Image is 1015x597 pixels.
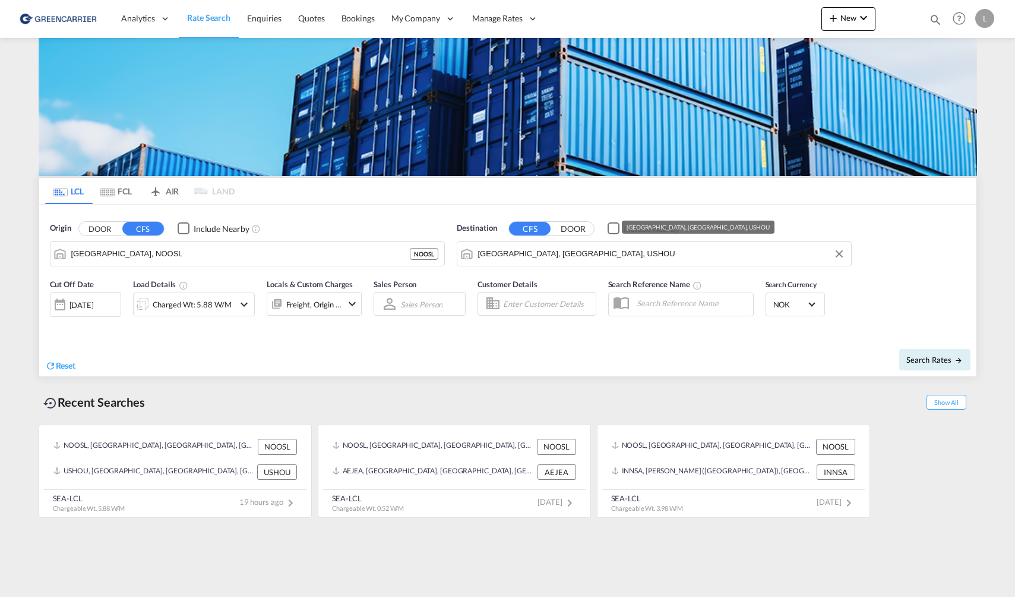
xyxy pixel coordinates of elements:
span: Help [949,8,969,29]
span: Analytics [121,12,155,24]
div: Charged Wt: 5.88 W/Micon-chevron-down [133,293,255,316]
md-tab-item: FCL [93,178,140,204]
div: icon-refreshReset [45,360,76,373]
button: DOOR [79,222,121,235]
div: NOOSL [258,439,297,454]
div: Recent Searches [39,389,150,416]
span: Cut Off Date [50,279,94,289]
div: icon-magnify [929,13,942,31]
div: Include Nearby [194,223,249,235]
input: Search by Port [478,245,845,263]
md-select: Select Currency: kr NOKNorway Krone [772,296,818,313]
md-icon: icon-chevron-right [562,496,577,510]
md-input-container: Oslo, NOOSL [50,242,444,266]
div: L [975,9,994,28]
div: NOOSL [410,248,438,260]
button: icon-plus 400-fgNewicon-chevron-down [821,7,875,31]
span: Chargeable Wt. 0.52 W/M [332,504,404,512]
button: CFS [122,222,164,235]
span: [DATE] [817,497,855,507]
div: AEJEA, Jebel Ali, United Arab Emirates, Middle East, Middle East [333,464,535,480]
recent-search-card: NOOSL, [GEOGRAPHIC_DATA], [GEOGRAPHIC_DATA], [GEOGRAPHIC_DATA], [GEOGRAPHIC_DATA] NOOSLINNSA, [PE... [597,424,870,518]
md-icon: icon-backup-restore [43,396,58,410]
div: Charged Wt: 5.88 W/M [153,296,232,313]
div: USHOU, Houston, TX, United States, North America, Americas [53,464,254,480]
span: [DATE] [537,497,576,507]
md-icon: icon-chevron-down [237,297,251,312]
span: Destination [457,222,497,234]
div: AEJEA [537,464,576,480]
md-tab-item: AIR [140,178,188,204]
div: SEA-LCL [611,493,684,504]
div: SEA-LCL [53,493,125,504]
md-icon: icon-chevron-down [856,11,871,25]
span: Reset [56,360,76,370]
span: NOK [773,299,807,310]
span: Search Reference Name [608,279,703,289]
div: NOOSL [537,439,576,454]
button: CFS [509,222,551,235]
md-checkbox: Checkbox No Ink [178,222,249,235]
span: New [826,13,871,23]
div: NOOSL, Oslo, Norway, Northern Europe, Europe [333,439,534,454]
md-icon: icon-magnify [929,13,942,26]
md-icon: Chargeable Weight [179,281,188,290]
div: Freight Origin Destinationicon-chevron-down [267,292,362,316]
span: Load Details [133,279,189,289]
span: Quotes [298,13,324,23]
md-pagination-wrapper: Use the left and right arrow keys to navigate between tabs [45,178,235,204]
button: Search Ratesicon-arrow-right [899,349,970,370]
button: Clear Input [830,245,848,263]
div: Freight Origin Destination [286,296,342,313]
span: Sales Person [374,279,417,289]
div: NOOSL [816,439,855,454]
span: Locals & Custom Charges [267,279,353,289]
span: Chargeable Wt. 3.98 W/M [611,504,684,512]
md-checkbox: Checkbox No Ink [608,222,679,235]
md-icon: icon-arrow-right [954,356,963,365]
md-icon: icon-airplane [148,184,163,193]
div: SEA-LCL [332,493,404,504]
span: Rate Search [187,12,230,23]
img: e39c37208afe11efa9cb1d7a6ea7d6f5.png [18,5,98,32]
input: Search Reference Name [631,294,753,312]
span: Search Currency [766,280,817,289]
button: DOOR [552,222,594,235]
md-icon: icon-chevron-down [345,297,359,311]
span: Show All [927,395,966,410]
md-icon: icon-plus 400-fg [826,11,840,25]
span: Enquiries [247,13,282,23]
span: Search Rates [906,355,963,365]
div: Origin DOOR CFS Checkbox No InkUnchecked: Ignores neighbouring ports when fetching rates.Checked ... [39,205,976,376]
md-icon: Your search will be saved by the below given name [693,281,702,290]
input: Enter Customer Details [503,295,592,313]
div: NOOSL, Oslo, Norway, Northern Europe, Europe [53,439,255,454]
md-icon: Unchecked: Ignores neighbouring ports when fetching rates.Checked : Includes neighbouring ports w... [251,224,261,234]
div: Help [949,8,975,30]
md-icon: icon-refresh [45,360,56,371]
span: 19 hours ago [239,497,298,507]
input: Search by Port [71,245,410,263]
span: Bookings [342,13,375,23]
recent-search-card: NOOSL, [GEOGRAPHIC_DATA], [GEOGRAPHIC_DATA], [GEOGRAPHIC_DATA], [GEOGRAPHIC_DATA] NOOSLAEJEA, [GE... [318,424,591,518]
md-input-container: Houston, TX, USHOU [457,242,851,266]
div: [DATE] [69,300,94,310]
div: USHOU [257,464,297,480]
md-select: Sales Person [399,296,444,313]
md-icon: icon-chevron-right [283,496,298,510]
div: [GEOGRAPHIC_DATA], [GEOGRAPHIC_DATA], USHOU [627,221,770,234]
md-icon: icon-chevron-right [842,496,856,510]
span: Origin [50,222,71,234]
span: Manage Rates [472,12,523,24]
span: My Company [391,12,440,24]
img: GreenCarrierFCL_LCL.png [39,38,977,176]
div: [DATE] [50,292,121,317]
md-tab-item: LCL [45,178,93,204]
span: Chargeable Wt. 5.88 W/M [53,504,125,512]
div: NOOSL, Oslo, Norway, Northern Europe, Europe [612,439,813,454]
div: INNSA, Jawaharlal Nehru (Nhava Sheva), India, Indian Subcontinent, Asia Pacific [612,464,814,480]
div: INNSA [817,464,855,480]
recent-search-card: NOOSL, [GEOGRAPHIC_DATA], [GEOGRAPHIC_DATA], [GEOGRAPHIC_DATA], [GEOGRAPHIC_DATA] NOOSLUSHOU, [GE... [39,424,312,518]
span: Customer Details [478,279,537,289]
